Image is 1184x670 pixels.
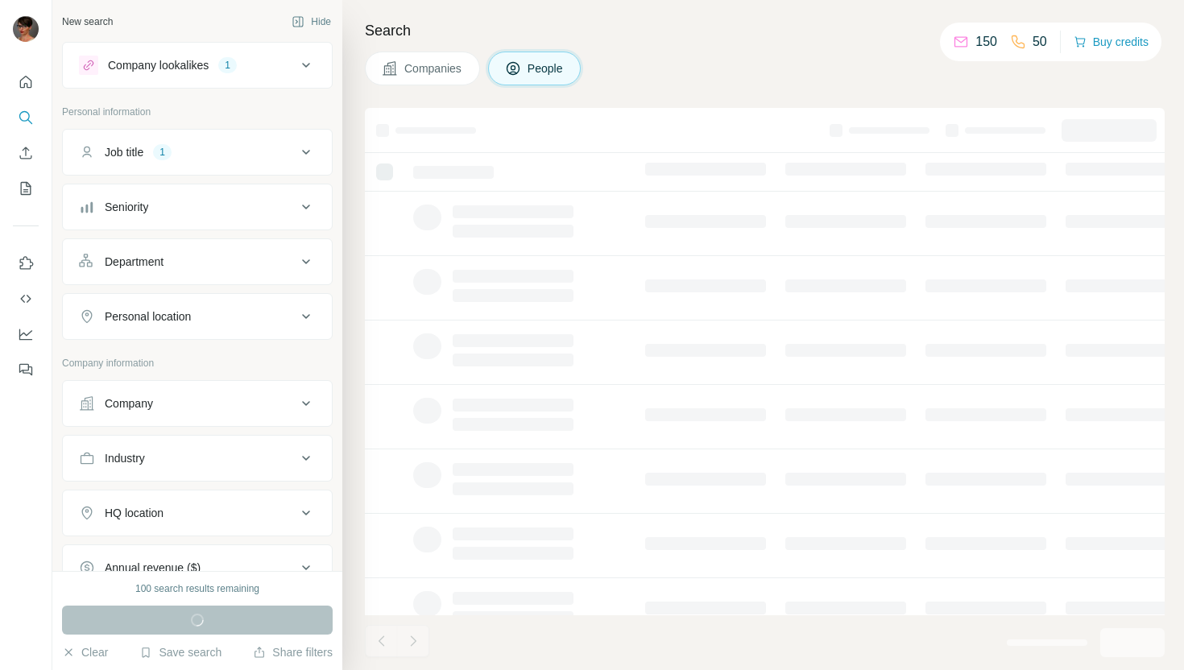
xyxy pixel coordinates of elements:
[253,644,333,660] button: Share filters
[63,384,332,423] button: Company
[63,548,332,587] button: Annual revenue ($)
[13,174,39,203] button: My lists
[13,355,39,384] button: Feedback
[63,297,332,336] button: Personal location
[63,242,332,281] button: Department
[105,254,164,270] div: Department
[63,439,332,478] button: Industry
[105,450,145,466] div: Industry
[13,284,39,313] button: Use Surfe API
[105,199,148,215] div: Seniority
[62,14,113,29] div: New search
[63,133,332,172] button: Job title1
[63,188,332,226] button: Seniority
[218,58,237,72] div: 1
[153,145,172,159] div: 1
[13,320,39,349] button: Dashboard
[105,505,164,521] div: HQ location
[105,560,201,576] div: Annual revenue ($)
[13,139,39,167] button: Enrich CSV
[139,644,221,660] button: Save search
[105,308,191,325] div: Personal location
[62,356,333,370] p: Company information
[13,249,39,278] button: Use Surfe on LinkedIn
[404,60,463,77] span: Companies
[105,144,143,160] div: Job title
[108,57,209,73] div: Company lookalikes
[62,644,108,660] button: Clear
[13,16,39,42] img: Avatar
[1074,31,1149,53] button: Buy credits
[528,60,565,77] span: People
[105,395,153,412] div: Company
[63,494,332,532] button: HQ location
[975,32,997,52] p: 150
[13,103,39,132] button: Search
[13,68,39,97] button: Quick start
[1033,32,1047,52] p: 50
[63,46,332,85] button: Company lookalikes1
[365,19,1165,42] h4: Search
[135,581,259,596] div: 100 search results remaining
[280,10,342,34] button: Hide
[62,105,333,119] p: Personal information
